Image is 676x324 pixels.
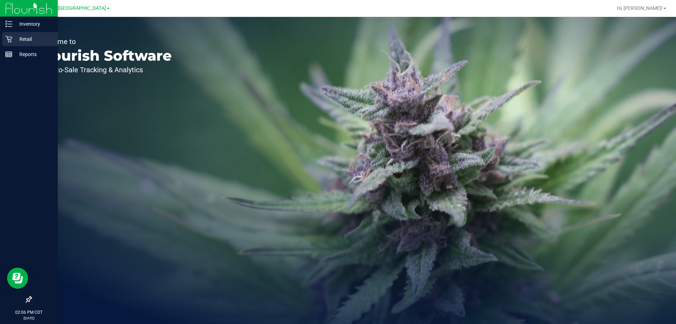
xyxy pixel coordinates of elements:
[38,66,172,73] p: Seed-to-Sale Tracking & Analytics
[12,50,55,59] p: Reports
[34,5,106,11] span: TX Austin [GEOGRAPHIC_DATA]
[3,309,55,316] p: 02:06 PM CDT
[5,36,12,43] inline-svg: Retail
[38,49,172,63] p: Flourish Software
[617,5,663,11] span: Hi, [PERSON_NAME]!
[3,316,55,321] p: [DATE]
[12,35,55,43] p: Retail
[7,268,28,289] iframe: Resource center
[5,51,12,58] inline-svg: Reports
[12,20,55,28] p: Inventory
[5,20,12,27] inline-svg: Inventory
[38,38,172,45] p: Welcome to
